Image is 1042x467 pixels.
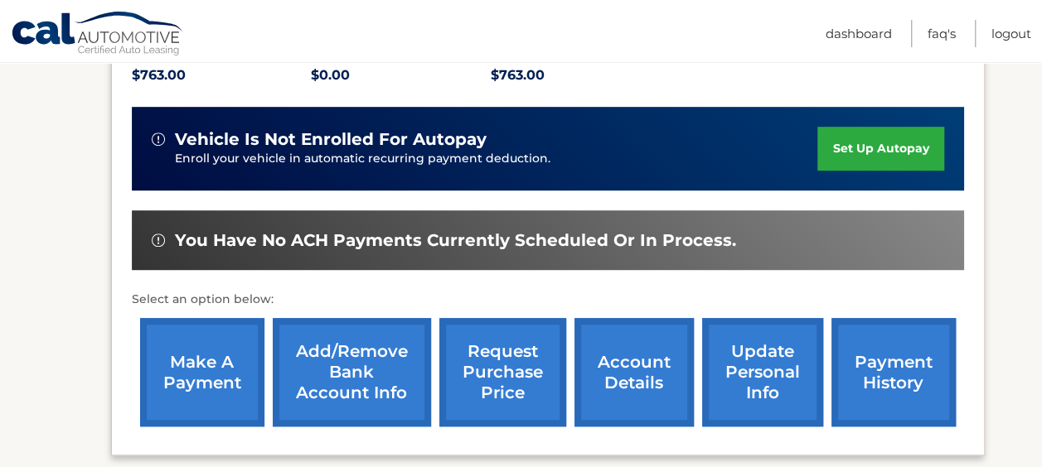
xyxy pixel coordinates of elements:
a: Logout [991,20,1031,47]
a: update personal info [702,318,823,426]
p: $763.00 [132,64,312,87]
p: $763.00 [491,64,671,87]
span: You have no ACH payments currently scheduled or in process. [175,230,736,251]
a: Add/Remove bank account info [273,318,431,426]
img: alert-white.svg [152,132,165,146]
a: Dashboard [826,20,892,47]
a: FAQ's [928,20,956,47]
a: account details [574,318,694,426]
a: request purchase price [439,318,566,426]
a: payment history [831,318,956,426]
p: $0.00 [311,64,491,87]
p: Select an option below: [132,290,964,310]
a: set up autopay [817,127,943,171]
p: Enroll your vehicle in automatic recurring payment deduction. [175,150,818,168]
a: make a payment [140,318,264,426]
a: Cal Automotive [11,11,185,59]
img: alert-white.svg [152,233,165,247]
span: vehicle is not enrolled for autopay [175,129,487,150]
